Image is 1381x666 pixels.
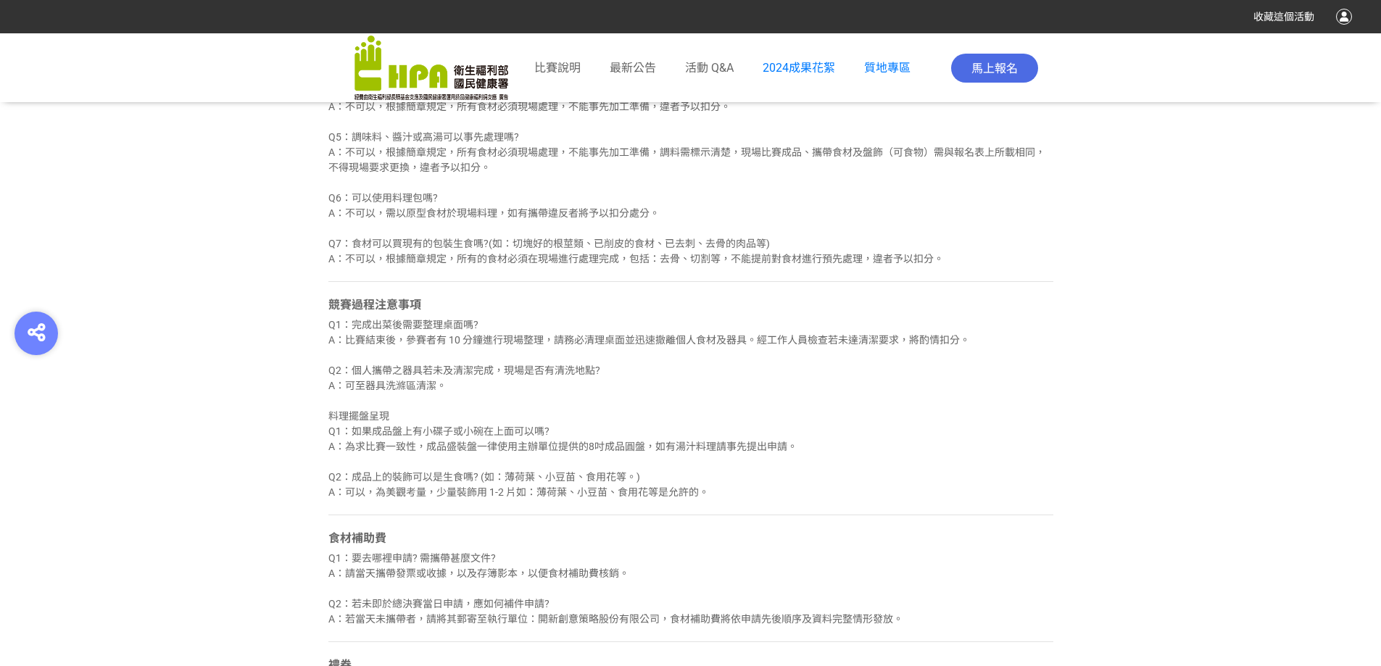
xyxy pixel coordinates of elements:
[971,62,1018,75] span: 馬上報名
[685,61,734,75] span: 活動 Q&A
[685,59,734,77] a: 活動 Q&A
[328,530,1053,547] div: 食材補助費
[1253,11,1314,22] span: 收藏這個活動
[328,317,1053,500] div: Q1：完成出菜後需要整理桌面嗎? A：比賽結束後，參賽者有 10 分鐘進行現場整理，請務必清理桌面並迅速撤離個人食材及器具。經工作人員檢查若未達清潔要求，將酌情扣分。 Q2：個人攜帶之器具若未及...
[951,54,1038,83] button: 馬上報名
[354,36,508,101] img: 「2025銀領新食尚 銀養創新料理」競賽
[864,61,911,75] a: 質地專區
[763,61,835,75] a: 2024成果花絮
[610,61,656,75] span: 最新公告
[534,61,581,75] span: 比賽說明
[610,59,656,77] a: 最新公告
[328,296,1053,314] div: 競賽過程注意事項
[328,551,1053,627] div: Q1：要去哪裡申請? 需攜帶甚麼文件? A：請當天攜帶發票或收據，以及存簿影本，以便食材補助費核銷。 Q2：若未即於總決賽當日申請，應如何補件申請? A：若當天未攜帶者，請將其郵寄至執行單位：開...
[534,59,581,77] a: 比賽說明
